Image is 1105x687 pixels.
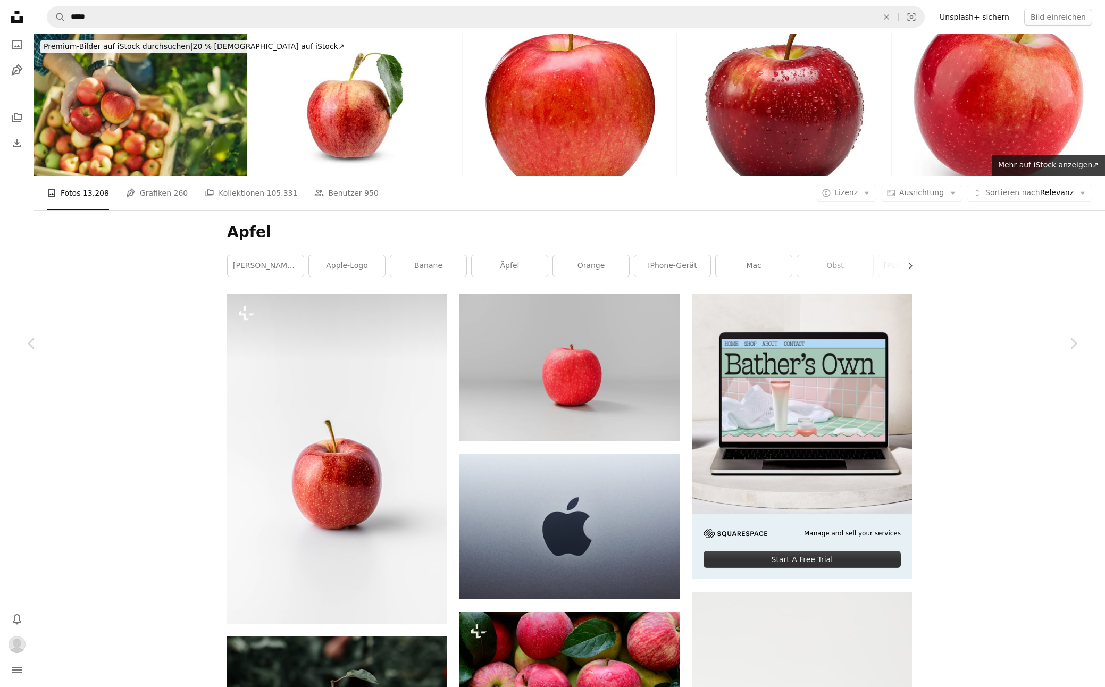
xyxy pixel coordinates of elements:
button: Liste nach rechts verschieben [900,255,912,277]
div: Start A Free Trial [704,551,901,568]
button: Benachrichtigungen [6,608,28,630]
img: Apple-Logo auf blauer Oberfläche [459,454,679,599]
img: rote Apfelfrucht [459,294,679,440]
span: 20 % [DEMOGRAPHIC_DATA] auf iStock ↗ [44,42,344,51]
span: 105.331 [267,187,298,199]
button: Unsplash suchen [47,7,65,27]
a: Äpfel [472,255,548,277]
a: Apple-Logo auf blauer Oberfläche [459,521,679,531]
button: Profil [6,634,28,655]
a: [PERSON_NAME] [PERSON_NAME] [878,255,955,277]
img: Roter Apfel [463,34,676,176]
a: Bisherige Downloads [6,132,28,154]
img: file-1705255347840-230a6ab5bca9image [704,529,767,538]
a: Mehr auf iStock anzeigen↗ [992,155,1105,176]
img: Roter Gala-Apfel mit grünem Blatt auf weißem Hintergrund isolieren [248,34,462,176]
a: Weiter [1041,292,1105,395]
a: rote Apfelfrucht [459,363,679,372]
a: Kollektionen 105.331 [205,176,297,210]
img: Frischen roten Apfel isoliert auf weiß. Mit clipping path [892,34,1105,176]
a: Ein roter Apfel sitzt auf einem weißen Tisch [227,454,447,464]
span: Manage and sell your services [804,529,901,538]
a: Unsplash+ sichern [933,9,1016,26]
span: Ausrichtung [899,188,944,197]
span: 260 [173,187,188,199]
button: Lizenz [816,185,876,202]
form: Finden Sie Bildmaterial auf der ganzen Webseite [47,6,925,28]
button: Ausrichtung [881,185,962,202]
a: Fotos [6,34,28,55]
img: Ein roter Apfel sitzt auf einem weißen Tisch [227,294,447,624]
a: Manage and sell your servicesStart A Free Trial [692,294,912,579]
span: Lizenz [834,188,858,197]
a: Banane [390,255,466,277]
button: Visuelle Suche [899,7,924,27]
a: mac [716,255,792,277]
h1: Apfel [227,223,912,242]
img: Avatar von Benutzer Christine Meuwly [9,636,26,653]
span: Relevanz [985,188,1074,198]
a: Premium-Bilder auf iStock durchsuchen|20 % [DEMOGRAPHIC_DATA] auf iStock↗ [34,34,354,60]
button: Löschen [875,7,898,27]
button: Sortieren nachRelevanz [967,185,1092,202]
button: Bild einreichen [1024,9,1092,26]
span: Mehr auf iStock anzeigen ↗ [998,161,1099,169]
a: Obst [797,255,873,277]
img: Leitender Obstbauer sammelt Äpfel in einem Obstgarten [34,34,247,176]
a: Grafiken 260 [126,176,188,210]
span: Premium-Bilder auf iStock durchsuchen | [44,42,193,51]
a: Kollektionen [6,107,28,128]
span: Sortieren nach [985,188,1040,197]
a: Grafiken [6,60,28,81]
a: Apple-Logo [309,255,385,277]
img: file-1707883121023-8e3502977149image [692,294,912,514]
a: Orange [553,255,629,277]
a: [PERSON_NAME] [PERSON_NAME] [228,255,304,277]
img: Oschönheit, perfektion, ne apple a day [677,34,891,176]
a: iPhone-Gerät [634,255,710,277]
a: Benutzer 950 [314,176,378,210]
button: Menü [6,659,28,681]
span: 950 [364,187,379,199]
